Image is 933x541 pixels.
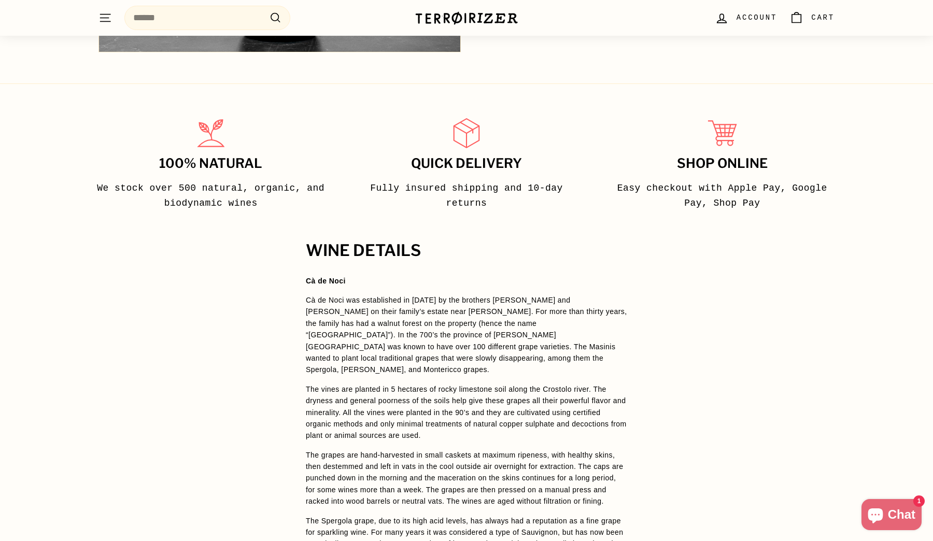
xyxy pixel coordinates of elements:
span: Cart [811,12,835,23]
strong: Cà de Noci [306,277,346,285]
p: Fully insured shipping and 10-day returns [350,181,583,211]
h3: Shop Online [606,156,839,171]
p: The vines are planted in 5 hectares of rocky limestone soil along the Crostolo river. The dryness... [306,383,627,442]
span: Account [737,12,777,23]
p: Easy checkout with Apple Pay, Google Pay, Shop Pay [606,181,839,211]
p: Cà de Noci was established in [DATE] by the brothers [PERSON_NAME] and [PERSON_NAME] on their fam... [306,294,627,376]
p: The grapes are hand-harvested in small caskets at maximum ripeness, with healthy skins, then dest... [306,449,627,507]
h2: WINE DETAILS [306,242,627,260]
a: Account [709,3,783,33]
inbox-online-store-chat: Shopify online store chat [858,499,925,533]
h3: Quick delivery [350,156,583,171]
h3: 100% Natural [94,156,327,171]
p: We stock over 500 natural, organic, and biodynamic wines [94,181,327,211]
a: Cart [783,3,841,33]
